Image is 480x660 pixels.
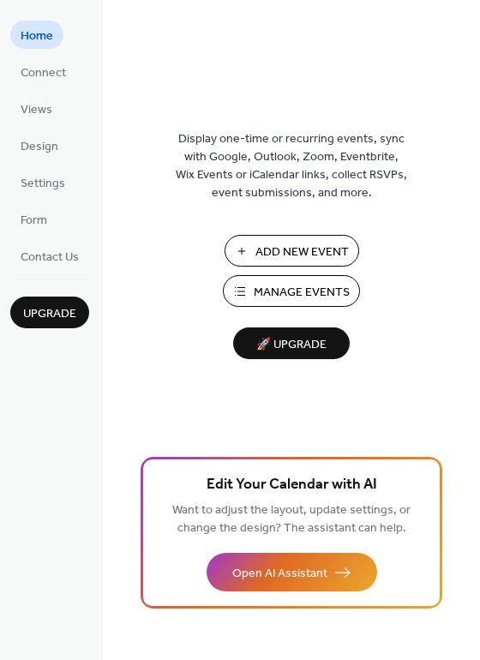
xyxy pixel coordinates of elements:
[255,243,349,261] span: Add New Event
[23,305,76,323] span: Upgrade
[21,101,52,119] span: Views
[223,275,360,307] button: Manage Events
[21,27,53,45] span: Home
[176,130,407,202] span: Display one-time or recurring events, sync with Google, Outlook, Zoom, Eventbrite, Wix Events or ...
[10,131,69,159] a: Design
[10,21,63,49] a: Home
[207,473,377,497] span: Edit Your Calendar with AI
[10,297,89,328] button: Upgrade
[172,499,411,540] span: Want to adjust the layout, update settings, or change the design? The assistant can help.
[254,284,350,302] span: Manage Events
[233,327,350,359] button: 🚀 Upgrade
[243,333,339,357] span: 🚀 Upgrade
[21,249,79,267] span: Contact Us
[21,212,47,230] span: Form
[21,64,66,82] span: Connect
[10,205,57,233] a: Form
[21,175,65,193] span: Settings
[10,168,75,196] a: Settings
[21,138,58,156] span: Design
[10,57,76,86] a: Connect
[232,565,327,583] span: Open AI Assistant
[207,553,377,591] button: Open AI Assistant
[225,235,359,267] button: Add New Event
[10,94,63,123] a: Views
[10,242,89,270] a: Contact Us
